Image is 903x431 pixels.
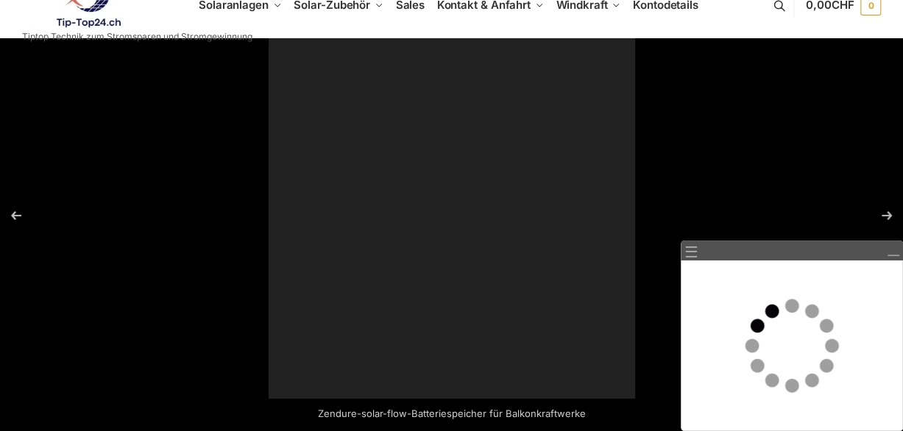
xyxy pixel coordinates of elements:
[886,244,899,257] a: Minimieren/Wiederherstellen
[684,244,698,260] a: ☰
[297,399,606,428] div: Zendure-solar-flow-Batteriespeicher für Balkonkraftwerke
[851,179,903,252] button: Next (arrow right)
[22,32,252,41] p: Tiptop Technik zum Stromsparen und Stromgewinnung
[681,260,902,430] iframe: Live Hilfe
